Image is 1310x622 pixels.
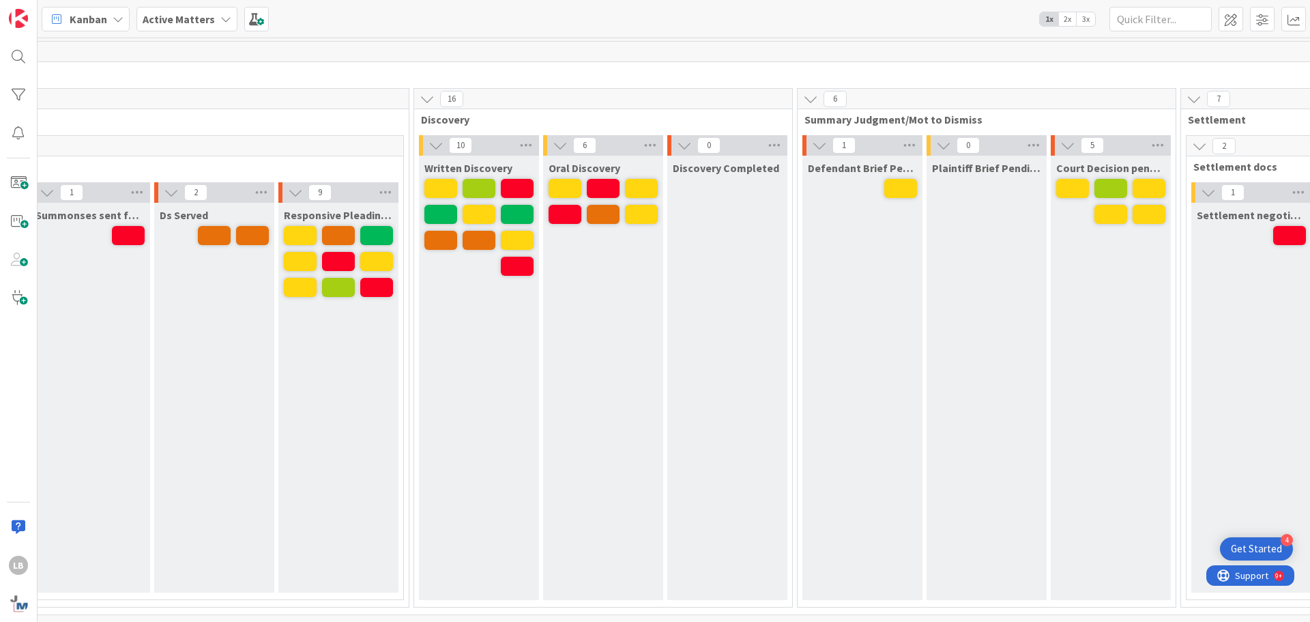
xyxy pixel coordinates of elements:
[1207,91,1230,107] span: 7
[1221,184,1244,201] span: 1
[1281,534,1293,546] div: 4
[9,9,28,28] img: Visit kanbanzone.com
[1197,208,1306,222] span: Settlement negotiations
[1212,138,1236,154] span: 2
[824,91,847,107] span: 6
[832,137,856,154] span: 1
[284,208,393,222] span: Responsive Pleading Filed
[308,184,332,201] span: 9
[549,161,620,175] span: Oral Discovery
[1109,7,1212,31] input: Quick Filter...
[421,113,775,126] span: Discovery
[808,161,917,175] span: Defendant Brief Pending
[143,12,215,26] b: Active Matters
[1077,12,1095,26] span: 3x
[1081,137,1104,154] span: 5
[804,113,1159,126] span: Summary Judgment/Mot to Dismiss
[184,184,207,201] span: 2
[9,556,28,575] div: LB
[1231,542,1282,556] div: Get Started
[1040,12,1058,26] span: 1x
[957,137,980,154] span: 0
[932,161,1041,175] span: Plaintiff Brief Pending
[1220,537,1293,561] div: Open Get Started checklist, remaining modules: 4
[29,2,62,18] span: Support
[160,208,208,222] span: Ds Served
[69,5,76,16] div: 9+
[70,11,107,27] span: Kanban
[673,161,779,175] span: Discovery Completed
[1056,161,1165,175] span: Court Decision pending
[60,184,83,201] span: 1
[440,91,463,107] span: 16
[35,208,145,222] span: Summonses sent for service
[424,161,512,175] span: Written Discovery
[9,594,28,613] img: avatar
[697,137,720,154] span: 0
[1058,12,1077,26] span: 2x
[573,137,596,154] span: 6
[449,137,472,154] span: 10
